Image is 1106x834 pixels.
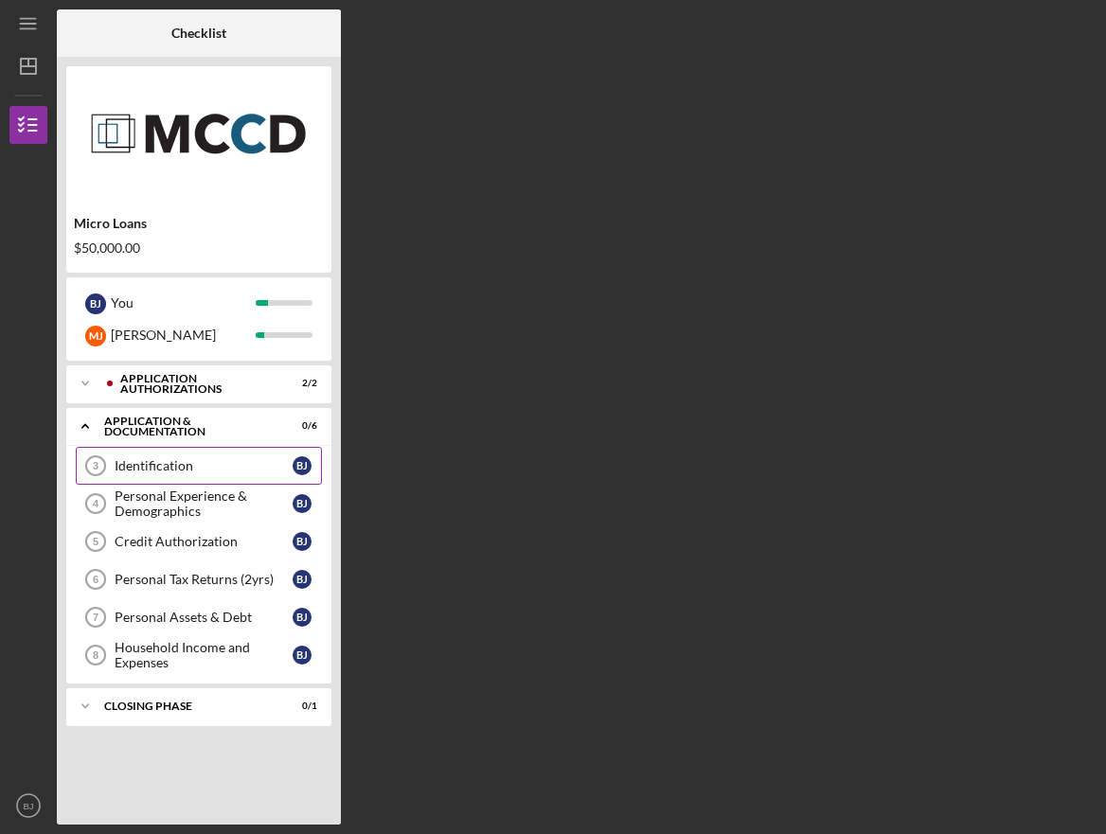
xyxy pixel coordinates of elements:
div: B J [85,293,106,314]
div: Personal Experience & Demographics [115,488,293,519]
tspan: 4 [93,498,99,509]
div: Household Income and Expenses [115,640,293,670]
tspan: 5 [93,536,98,547]
div: You [111,287,256,319]
div: 2 / 2 [283,378,317,389]
div: B J [293,532,312,551]
a: 3IdentificationBJ [76,447,322,485]
div: M J [85,326,106,346]
div: Credit Authorization [115,534,293,549]
button: BJ [9,787,47,825]
div: 0 / 6 [283,420,317,432]
div: Personal Tax Returns (2yrs) [115,572,293,587]
a: 8Household Income and ExpensesBJ [76,636,322,674]
a: 4Personal Experience & DemographicsBJ [76,485,322,523]
a: 7Personal Assets & DebtBJ [76,598,322,636]
div: Closing Phase [104,701,270,712]
div: 0 / 1 [283,701,317,712]
b: Checklist [171,26,226,41]
div: $50,000.00 [74,240,324,256]
tspan: 7 [93,612,98,623]
div: [PERSON_NAME] [111,319,256,351]
tspan: 3 [93,460,98,471]
a: 6Personal Tax Returns (2yrs)BJ [76,560,322,598]
div: B J [293,570,312,589]
div: B J [293,494,312,513]
tspan: 8 [93,649,98,661]
div: Application & Documentation [104,416,270,437]
div: Identification [115,458,293,473]
img: Product logo [66,76,331,189]
div: B J [293,456,312,475]
tspan: 6 [93,574,98,585]
text: BJ [23,801,33,811]
div: B J [293,608,312,627]
div: Application Authorizations [120,373,270,395]
a: 5Credit AuthorizationBJ [76,523,322,560]
div: Micro Loans [74,216,324,231]
div: Personal Assets & Debt [115,610,293,625]
div: B J [293,646,312,665]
